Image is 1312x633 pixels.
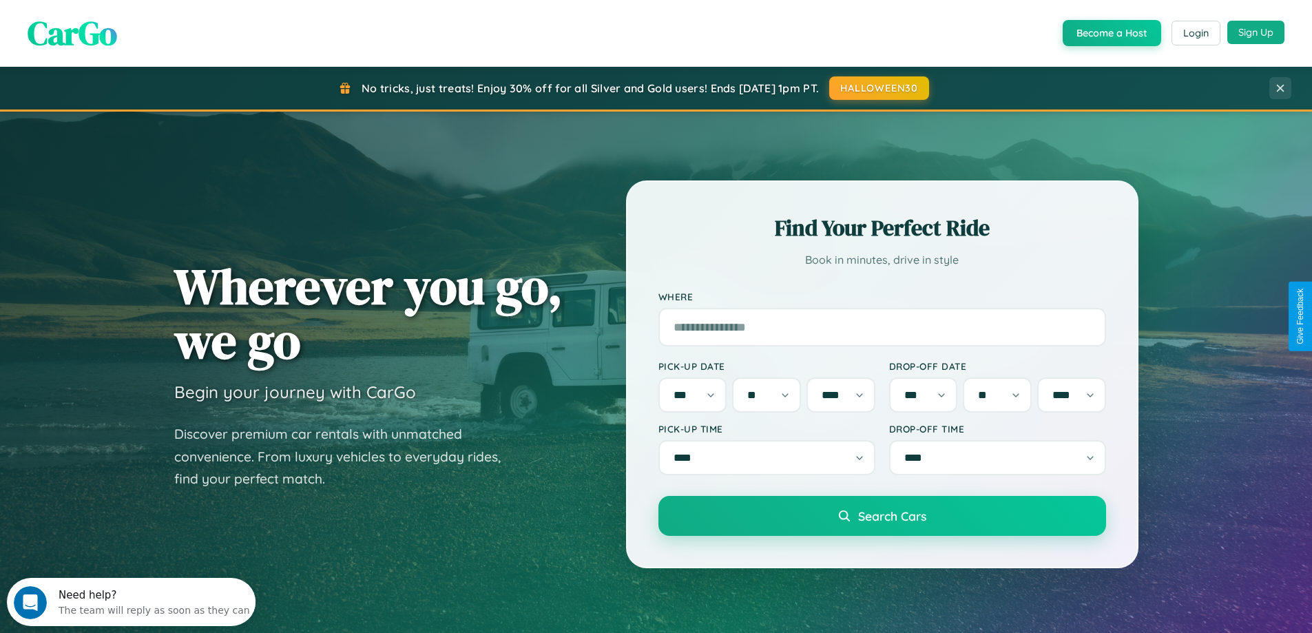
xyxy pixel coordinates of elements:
[889,423,1106,435] label: Drop-off Time
[889,360,1106,372] label: Drop-off Date
[14,586,47,619] iframe: Intercom live chat
[1172,21,1220,45] button: Login
[7,578,256,626] iframe: Intercom live chat discovery launcher
[1227,21,1284,44] button: Sign Up
[829,76,929,100] button: HALLOWEEN30
[28,10,117,56] span: CarGo
[658,250,1106,270] p: Book in minutes, drive in style
[1063,20,1161,46] button: Become a Host
[174,423,519,490] p: Discover premium car rentals with unmatched convenience. From luxury vehicles to everyday rides, ...
[658,496,1106,536] button: Search Cars
[174,382,416,402] h3: Begin your journey with CarGo
[858,508,926,523] span: Search Cars
[6,6,256,43] div: Open Intercom Messenger
[658,291,1106,302] label: Where
[174,259,563,368] h1: Wherever you go, we go
[658,213,1106,243] h2: Find Your Perfect Ride
[1295,289,1305,344] div: Give Feedback
[658,423,875,435] label: Pick-up Time
[52,23,243,37] div: The team will reply as soon as they can
[52,12,243,23] div: Need help?
[658,360,875,372] label: Pick-up Date
[362,81,819,95] span: No tricks, just treats! Enjoy 30% off for all Silver and Gold users! Ends [DATE] 1pm PT.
